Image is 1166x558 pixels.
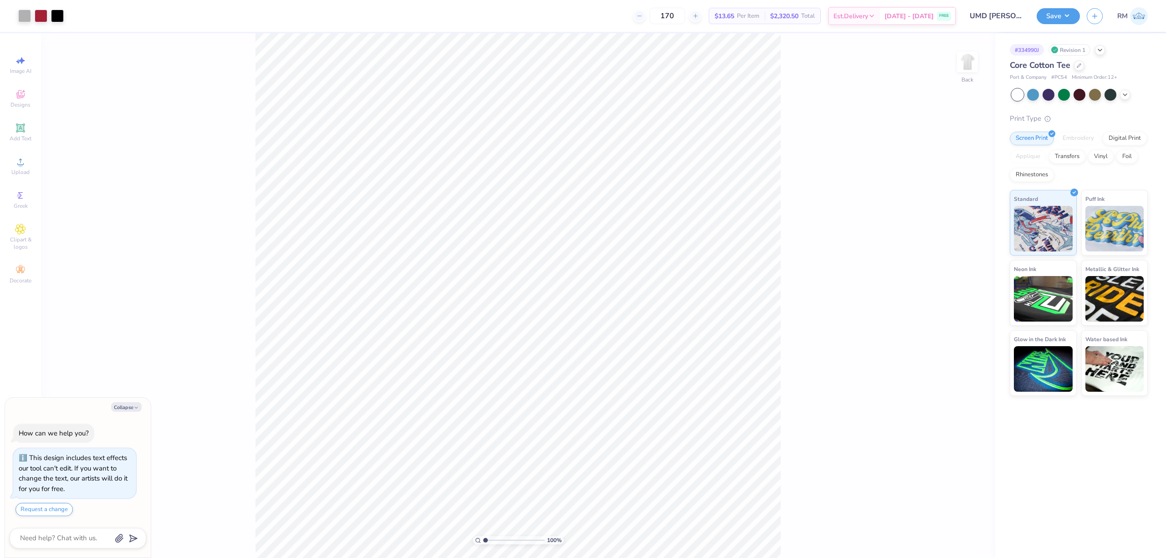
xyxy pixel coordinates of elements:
[1049,150,1085,164] div: Transfers
[1010,168,1054,182] div: Rhinestones
[10,67,31,75] span: Image AI
[801,11,815,21] span: Total
[1014,334,1066,344] span: Glow in the Dark Ink
[547,536,562,544] span: 100 %
[834,11,868,21] span: Est. Delivery
[1072,74,1117,82] span: Minimum Order: 12 +
[1117,11,1128,21] span: RM
[14,202,28,210] span: Greek
[1037,8,1080,24] button: Save
[1085,346,1144,392] img: Water based Ink
[1014,264,1036,274] span: Neon Ink
[1057,132,1100,145] div: Embroidery
[963,7,1030,25] input: Untitled Design
[10,101,31,108] span: Designs
[1130,7,1148,25] img: Ronald Manipon
[1085,206,1144,251] img: Puff Ink
[715,11,734,21] span: $13.65
[1085,194,1105,204] span: Puff Ink
[10,277,31,284] span: Decorate
[939,13,949,19] span: FREE
[19,453,128,493] div: This design includes text effects our tool can't edit. If you want to change the text, our artist...
[1010,132,1054,145] div: Screen Print
[1051,74,1067,82] span: # PC54
[1010,113,1148,124] div: Print Type
[1010,44,1044,56] div: # 334990J
[1014,346,1073,392] img: Glow in the Dark Ink
[770,11,798,21] span: $2,320.50
[1010,74,1047,82] span: Port & Company
[885,11,934,21] span: [DATE] - [DATE]
[10,135,31,142] span: Add Text
[1014,276,1073,322] img: Neon Ink
[11,169,30,176] span: Upload
[1103,132,1147,145] div: Digital Print
[649,8,685,24] input: – –
[15,503,73,516] button: Request a change
[111,402,142,412] button: Collapse
[1085,276,1144,322] img: Metallic & Glitter Ink
[737,11,759,21] span: Per Item
[1088,150,1114,164] div: Vinyl
[961,76,973,84] div: Back
[1048,44,1090,56] div: Revision 1
[1010,150,1046,164] div: Applique
[1010,60,1070,71] span: Core Cotton Tee
[1014,206,1073,251] img: Standard
[958,53,977,71] img: Back
[1116,150,1138,164] div: Foil
[1085,334,1127,344] span: Water based Ink
[19,429,89,438] div: How can we help you?
[1014,194,1038,204] span: Standard
[1085,264,1139,274] span: Metallic & Glitter Ink
[5,236,36,251] span: Clipart & logos
[1117,7,1148,25] a: RM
